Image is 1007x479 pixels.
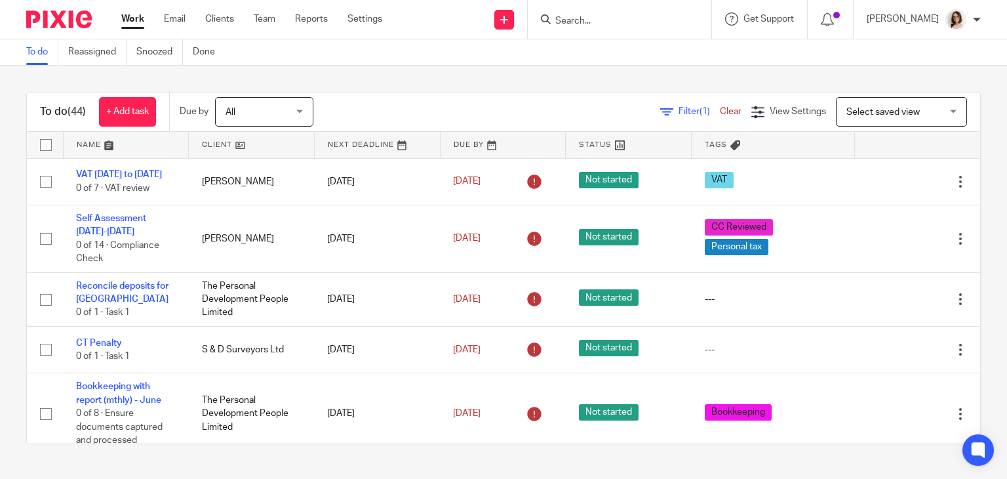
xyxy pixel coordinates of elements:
[76,409,163,445] span: 0 of 8 · Ensure documents captured and processed
[846,108,920,117] span: Select saved view
[136,39,183,65] a: Snoozed
[314,158,440,205] td: [DATE]
[76,308,130,318] span: 0 of 1 · Task 1
[226,108,235,117] span: All
[314,326,440,373] td: [DATE]
[76,382,161,404] a: Bookkeeping with report (mthly) - June
[314,272,440,326] td: [DATE]
[193,39,225,65] a: Done
[314,205,440,272] td: [DATE]
[180,105,208,118] p: Due by
[579,404,639,421] span: Not started
[40,105,86,119] h1: To do
[189,158,315,205] td: [PERSON_NAME]
[705,239,768,255] span: Personal tax
[76,281,168,304] a: Reconcile deposits for [GEOGRAPHIC_DATA]
[99,97,156,127] a: + Add task
[254,12,275,26] a: Team
[554,16,672,28] input: Search
[76,339,122,348] a: CT Penalty
[347,12,382,26] a: Settings
[705,141,727,148] span: Tags
[720,107,741,116] a: Clear
[453,345,481,354] span: [DATE]
[314,373,440,454] td: [DATE]
[453,409,481,418] span: [DATE]
[76,352,130,361] span: 0 of 1 · Task 1
[26,10,92,28] img: Pixie
[743,14,794,24] span: Get Support
[68,39,127,65] a: Reassigned
[453,234,481,243] span: [DATE]
[295,12,328,26] a: Reports
[770,107,826,116] span: View Settings
[679,107,720,116] span: Filter
[68,106,86,117] span: (44)
[579,172,639,188] span: Not started
[189,326,315,373] td: S & D Surveyors Ltd
[705,343,842,356] div: ---
[867,12,939,26] p: [PERSON_NAME]
[121,12,144,26] a: Work
[164,12,186,26] a: Email
[705,404,772,421] span: Bookkeeping
[705,172,734,188] span: VAT
[945,9,966,30] img: Caroline%20-%20HS%20-%20LI.png
[26,39,58,65] a: To do
[705,219,773,236] span: CC Reviewed
[76,170,162,179] a: VAT [DATE] to [DATE]
[189,373,315,454] td: The Personal Development People Limited
[705,293,842,306] div: ---
[453,295,481,304] span: [DATE]
[189,205,315,272] td: [PERSON_NAME]
[76,184,149,193] span: 0 of 7 · VAT review
[189,272,315,326] td: The Personal Development People Limited
[700,107,710,116] span: (1)
[579,289,639,306] span: Not started
[579,229,639,245] span: Not started
[579,340,639,356] span: Not started
[453,177,481,186] span: [DATE]
[76,241,159,264] span: 0 of 14 · Compliance Check
[76,214,146,236] a: Self Assessment [DATE]-[DATE]
[205,12,234,26] a: Clients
